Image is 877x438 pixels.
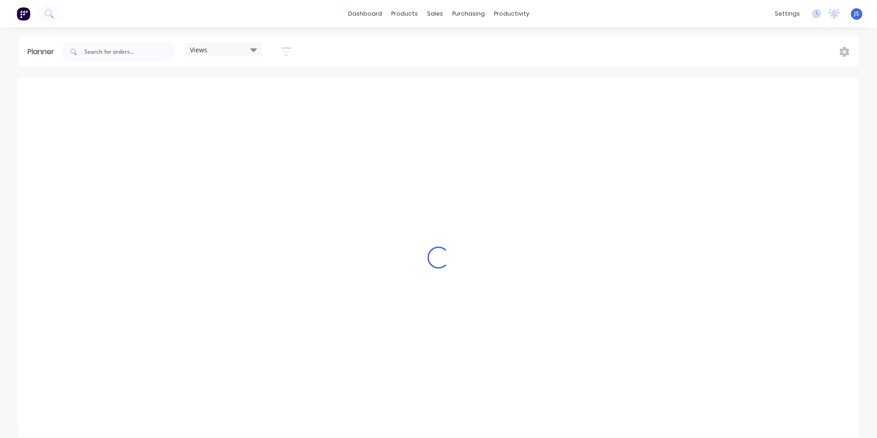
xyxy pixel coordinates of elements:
[190,45,207,55] span: Views
[17,7,30,21] img: Factory
[854,10,859,18] span: JS
[448,7,489,21] div: purchasing
[28,46,59,57] div: Planner
[489,7,534,21] div: productivity
[770,7,805,21] div: settings
[422,7,448,21] div: sales
[344,7,387,21] a: dashboard
[84,43,175,61] input: Search for orders...
[387,7,422,21] div: products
